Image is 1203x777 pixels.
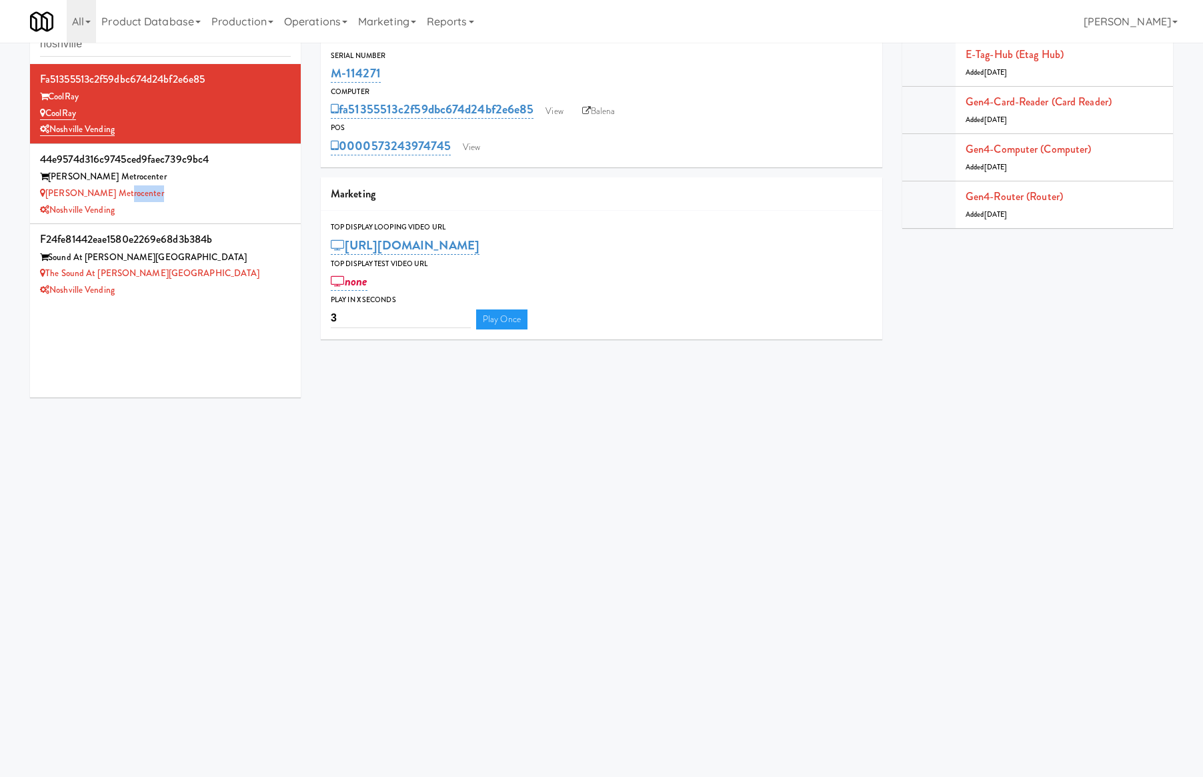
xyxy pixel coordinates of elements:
[331,100,533,119] a: fa51355513c2f59dbc674d24bf2e6e85
[984,115,1008,125] span: [DATE]
[331,137,451,155] a: 0000573243974745
[575,101,622,121] a: Balena
[40,89,291,105] div: CoolRay
[984,209,1008,219] span: [DATE]
[40,187,164,199] a: [PERSON_NAME] Metrocenter
[331,186,375,201] span: Marketing
[40,203,115,216] a: Noshville Vending
[30,64,301,144] li: fa51355513c2f59dbc674d24bf2e6e85CoolRay CoolRayNoshville Vending
[966,141,1091,157] a: Gen4-computer (Computer)
[30,144,301,224] li: 44e9574d316c9745ced9faec739c9bc4[PERSON_NAME] Metrocenter [PERSON_NAME] MetrocenterNoshville Vending
[40,283,115,296] a: Noshville Vending
[539,101,569,121] a: View
[40,169,291,185] div: [PERSON_NAME] Metrocenter
[40,267,259,279] a: The Sound at [PERSON_NAME][GEOGRAPHIC_DATA]
[40,123,115,136] a: Noshville Vending
[331,85,872,99] div: Computer
[331,49,872,63] div: Serial Number
[966,189,1063,204] a: Gen4-router (Router)
[331,236,479,255] a: [URL][DOMAIN_NAME]
[476,309,527,329] a: Play Once
[40,32,291,57] input: Search cabinets
[30,224,301,303] li: f24fe81442eae1580e2269e68d3b384bSound At [PERSON_NAME][GEOGRAPHIC_DATA] The Sound at [PERSON_NAME...
[331,272,367,291] a: none
[331,257,872,271] div: Top Display Test Video Url
[966,162,1007,172] span: Added
[984,67,1008,77] span: [DATE]
[40,229,291,249] div: f24fe81442eae1580e2269e68d3b384b
[40,69,291,89] div: fa51355513c2f59dbc674d24bf2e6e85
[966,115,1007,125] span: Added
[331,293,872,307] div: Play in X seconds
[40,107,76,120] a: CoolRay
[966,94,1112,109] a: Gen4-card-reader (Card Reader)
[331,64,381,83] a: M-114271
[966,209,1007,219] span: Added
[456,137,487,157] a: View
[984,162,1008,172] span: [DATE]
[331,121,872,135] div: POS
[966,47,1064,62] a: E-tag-hub (Etag Hub)
[40,249,291,266] div: Sound At [PERSON_NAME][GEOGRAPHIC_DATA]
[966,67,1007,77] span: Added
[331,221,872,234] div: Top Display Looping Video Url
[40,149,291,169] div: 44e9574d316c9745ced9faec739c9bc4
[30,10,53,33] img: Micromart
